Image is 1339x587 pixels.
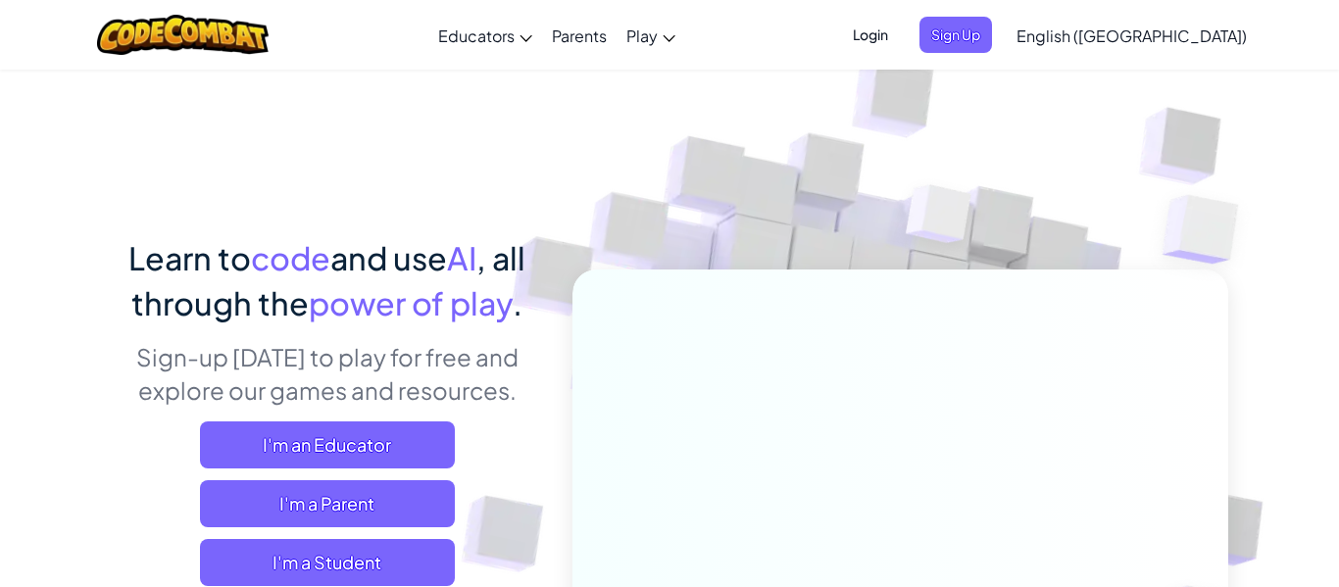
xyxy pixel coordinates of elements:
a: Parents [542,9,617,62]
a: I'm a Parent [200,480,455,527]
span: Educators [438,25,515,46]
a: English ([GEOGRAPHIC_DATA]) [1007,9,1257,62]
button: I'm a Student [200,539,455,586]
a: I'm an Educator [200,421,455,468]
p: Sign-up [DATE] to play for free and explore our games and resources. [111,340,543,407]
a: Play [617,9,685,62]
button: Login [841,17,900,53]
span: . [513,283,522,322]
span: AI [447,238,476,277]
button: Sign Up [919,17,992,53]
span: and use [330,238,447,277]
span: English ([GEOGRAPHIC_DATA]) [1017,25,1247,46]
span: Learn to [128,238,251,277]
a: Educators [428,9,542,62]
img: CodeCombat logo [97,15,269,55]
span: code [251,238,330,277]
img: Overlap cubes [869,146,1011,292]
img: Overlap cubes [1123,147,1293,313]
span: power of play [309,283,513,322]
span: Play [626,25,658,46]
